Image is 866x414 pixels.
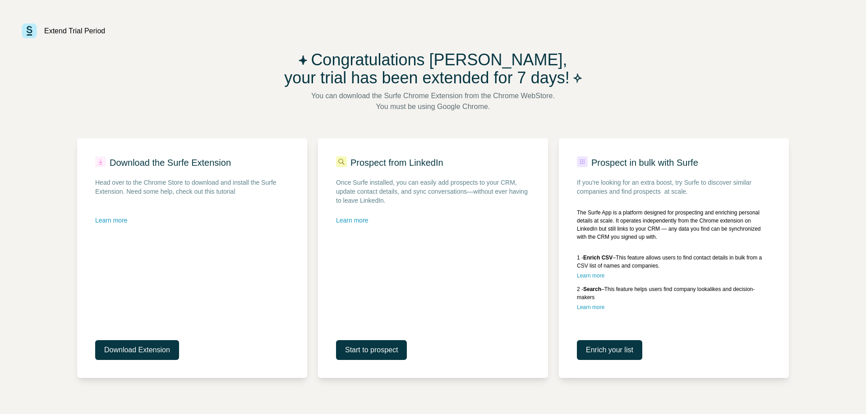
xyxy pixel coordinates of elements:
[336,236,498,326] iframe: YouTube video player
[591,156,698,169] p: Prospect in bulk with Surfe
[44,26,105,36] div: Extend Trial Period
[577,254,771,270] div: 1 - – This feature allows users to find contact details in bulk from a CSV list of names and comp...
[350,156,443,169] p: Prospect from LinkedIn
[577,285,771,301] div: 2 - – This feature helps users find company lookalikes and decision-makers
[577,178,771,196] div: If you're looking for an extra boost, try Surfe to discover similar companies and find prospects ...
[299,51,307,69] img: Icon Star Filled
[284,69,569,87] span: your trial has been extended for 7 days!
[577,272,604,280] button: Learn more
[104,345,170,355] span: Download Extension
[583,286,601,292] b: Search
[345,345,398,355] span: Start to prospect
[22,23,37,38] img: Surfe - Surfe logo
[311,91,555,101] span: You can download the Surfe Chrome Extension from the Chrome WebStore.
[573,69,582,87] img: Icon Star Filled
[311,51,567,69] span: Congratulations [PERSON_NAME],
[376,101,490,112] span: You must be using Google Chrome.
[336,216,369,225] button: Learn more
[95,178,289,196] span: Head over to the Chrome Store to download and install the Surfe Extension. Need some help, check ...
[586,345,633,355] span: Enrich your list
[95,340,179,360] button: Download Extension
[95,216,128,225] button: Learn more
[577,340,642,360] button: Enrich your list
[95,236,258,326] iframe: YouTube video player
[110,156,231,169] p: Download the Surfe Extension
[577,303,604,311] button: Learn more
[336,340,407,360] button: Start to prospect
[583,255,613,261] b: Enrich CSV
[577,209,771,241] div: The Surfe App is a platform designed for prospecting and enriching personal details at scale. It ...
[336,178,530,205] span: Once Surfe installed, you can easily add prospects to your CRM, update contact details, and sync ...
